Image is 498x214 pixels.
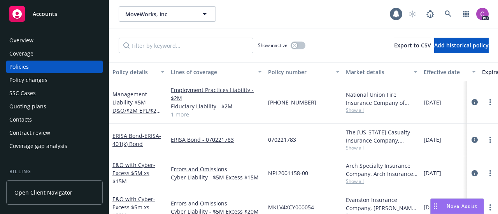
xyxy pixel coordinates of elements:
a: more [486,97,495,107]
button: Effective date [421,63,479,81]
span: Nova Assist [447,203,477,209]
a: Report a Bug [423,6,438,22]
button: Lines of coverage [168,63,265,81]
span: [PHONE_NUMBER] [268,98,316,106]
a: Contract review [6,127,103,139]
a: more [486,135,495,144]
span: Show all [346,144,417,151]
span: [DATE] [424,203,441,211]
div: Contract review [9,127,50,139]
div: Drag to move [431,199,440,214]
a: circleInformation [470,169,479,178]
span: [DATE] [424,169,441,177]
span: Export to CSV [394,42,431,49]
div: Policies [9,61,29,73]
a: Fiduciary Liability - $2M [171,102,262,110]
a: more [486,203,495,212]
div: Arch Specialty Insurance Company, Arch Insurance Company [346,162,417,178]
div: SSC Cases [9,87,36,99]
span: Show inactive [258,42,288,49]
a: Cyber Liability - $5M Excess $15M [171,173,262,181]
div: Billing [6,168,103,176]
div: Market details [346,68,409,76]
input: Filter by keyword... [119,38,253,53]
button: Market details [343,63,421,81]
button: Export to CSV [394,38,431,53]
a: circleInformation [470,135,479,144]
span: Accounts [33,11,57,17]
a: Policies [6,61,103,73]
div: Evanston Insurance Company, [PERSON_NAME] Insurance [346,196,417,212]
span: Open Client Navigator [14,188,72,197]
div: Policy changes [9,74,47,86]
a: 1 more [171,110,262,118]
div: Overview [9,34,33,47]
a: Management Liability [112,90,161,122]
a: Search [440,6,456,22]
span: Show all [346,107,417,113]
span: Show all [346,178,417,184]
div: Contacts [9,113,32,126]
a: Contacts [6,113,103,126]
span: - Excess $5M xs $15M [112,161,155,185]
span: - ERISA-401(k) Bond [112,132,161,148]
span: NPL2001158-00 [268,169,308,177]
div: Effective date [424,68,467,76]
a: Switch app [458,6,474,22]
div: Quoting plans [9,100,46,113]
button: Policy number [265,63,343,81]
div: Coverage gap analysis [9,140,67,152]
a: ERISA Bond - 070221783 [171,136,262,144]
div: Coverage [9,47,33,60]
div: Lines of coverage [171,68,253,76]
a: Coverage gap analysis [6,140,103,152]
div: National Union Fire Insurance Company of [GEOGRAPHIC_DATA], [GEOGRAPHIC_DATA], AIG [346,90,417,107]
a: Employment Practices Liability - $2M [171,86,262,102]
a: ERISA Bond [112,132,161,148]
a: more [486,169,495,178]
div: Policy number [268,68,331,76]
a: SSC Cases [6,87,103,99]
a: Errors and Omissions [171,165,262,173]
span: MKLV4XCY000054 [268,203,314,211]
a: Accounts [6,3,103,25]
span: [DATE] [424,136,441,144]
span: Add historical policy [434,42,489,49]
a: E&O with Cyber [112,161,155,185]
button: Nova Assist [430,198,484,214]
button: Policy details [109,63,168,81]
a: circleInformation [470,97,479,107]
a: Start snowing [405,6,420,22]
button: MoveWorks, Inc [119,6,216,22]
a: Quoting plans [6,100,103,113]
span: 070221783 [268,136,296,144]
span: - $5M D&O/$2M EPL/$2M FID [112,99,161,122]
a: Policy changes [6,74,103,86]
a: Errors and Omissions [171,199,262,207]
a: Overview [6,34,103,47]
img: photo [476,8,489,20]
div: Policy details [112,68,156,76]
span: MoveWorks, Inc [125,10,193,18]
a: Coverage [6,47,103,60]
span: [DATE] [424,98,441,106]
div: The [US_STATE] Casualty Insurance Company, Liberty Mutual [346,128,417,144]
button: Add historical policy [434,38,489,53]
